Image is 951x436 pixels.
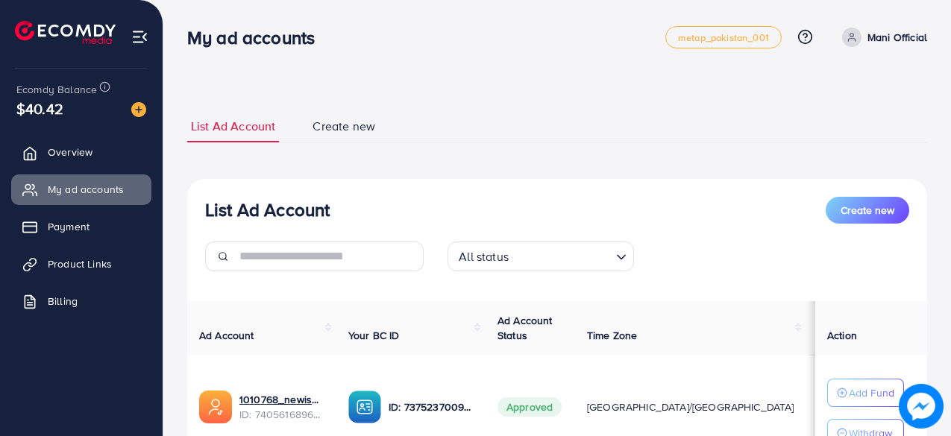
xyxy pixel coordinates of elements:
[841,203,894,218] span: Create new
[187,27,327,48] h3: My ad accounts
[48,294,78,309] span: Billing
[389,398,474,416] p: ID: 7375237009410899984
[239,392,324,423] div: <span class='underline'>1010768_newishrat011_1724254562912</span></br>7405616896047104017
[827,328,857,343] span: Action
[678,33,769,42] span: metap_pakistan_001
[448,241,634,271] div: Search for option
[827,379,904,407] button: Add Fund
[513,243,610,268] input: Search for option
[131,28,148,45] img: menu
[587,328,637,343] span: Time Zone
[899,384,943,428] img: image
[11,286,151,316] a: Billing
[48,182,124,197] span: My ad accounts
[11,212,151,241] a: Payment
[836,28,927,47] a: Mani Official
[456,246,512,268] span: All status
[313,118,375,135] span: Create new
[867,28,927,46] p: Mani Official
[199,391,232,423] img: ic-ads-acc.e4c84228.svg
[239,392,324,407] a: 1010768_newishrat011_1724254562912
[348,391,381,423] img: ic-ba-acc.ded83a64.svg
[131,102,146,117] img: image
[498,313,553,343] span: Ad Account Status
[239,407,324,422] span: ID: 7405616896047104017
[16,82,97,97] span: Ecomdy Balance
[498,397,562,417] span: Approved
[205,199,330,221] h3: List Ad Account
[11,174,151,204] a: My ad accounts
[48,219,90,234] span: Payment
[587,399,794,414] span: [GEOGRAPHIC_DATA]/[GEOGRAPHIC_DATA]
[16,98,63,119] span: $40.42
[826,197,909,224] button: Create new
[48,145,92,159] span: Overview
[15,21,116,44] img: logo
[199,328,254,343] span: Ad Account
[191,118,275,135] span: List Ad Account
[11,249,151,279] a: Product Links
[348,328,400,343] span: Your BC ID
[849,384,894,402] p: Add Fund
[11,137,151,167] a: Overview
[665,26,782,48] a: metap_pakistan_001
[48,256,112,271] span: Product Links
